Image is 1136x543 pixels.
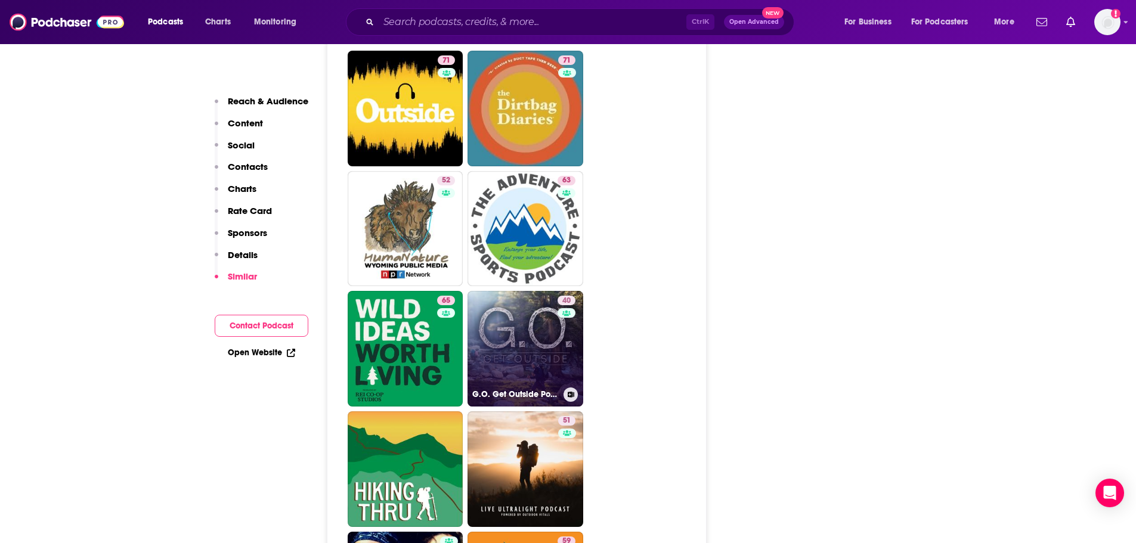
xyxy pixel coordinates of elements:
[562,295,571,307] span: 40
[724,15,784,29] button: Open AdvancedNew
[215,183,256,205] button: Charts
[563,55,571,67] span: 71
[246,13,312,32] button: open menu
[348,51,463,166] a: 71
[437,296,455,305] a: 65
[228,227,267,238] p: Sponsors
[10,11,124,33] img: Podchaser - Follow, Share and Rate Podcasts
[228,139,255,151] p: Social
[442,295,450,307] span: 65
[228,117,263,129] p: Content
[228,249,258,260] p: Details
[140,13,199,32] button: open menu
[468,171,583,287] a: 63
[468,411,583,527] a: 51
[844,14,892,30] span: For Business
[148,14,183,30] span: Podcasts
[254,14,296,30] span: Monitoring
[911,14,968,30] span: For Podcasters
[197,13,238,32] a: Charts
[228,205,272,216] p: Rate Card
[468,51,583,166] a: 71
[438,55,455,65] a: 71
[558,55,575,65] a: 71
[836,13,906,32] button: open menu
[205,14,231,30] span: Charts
[348,171,463,287] a: 52
[686,14,714,30] span: Ctrl K
[903,13,986,32] button: open menu
[228,95,308,107] p: Reach & Audience
[442,175,450,187] span: 52
[215,205,272,227] button: Rate Card
[1061,12,1080,32] a: Show notifications dropdown
[228,347,295,358] a: Open Website
[472,389,559,399] h3: G.O. Get Outside Podcast - Everyday Active People Outdoors
[215,117,263,139] button: Content
[994,14,1014,30] span: More
[215,249,258,271] button: Details
[348,291,463,407] a: 65
[357,8,806,36] div: Search podcasts, credits, & more...
[729,19,779,25] span: Open Advanced
[228,183,256,194] p: Charts
[1094,9,1120,35] img: User Profile
[558,296,575,305] a: 40
[1111,9,1120,18] svg: Add a profile image
[762,7,784,18] span: New
[215,271,257,293] button: Similar
[379,13,686,32] input: Search podcasts, credits, & more...
[558,176,575,185] a: 63
[1032,12,1052,32] a: Show notifications dropdown
[215,139,255,162] button: Social
[986,13,1029,32] button: open menu
[228,161,268,172] p: Contacts
[563,415,571,427] span: 51
[1095,479,1124,507] div: Open Intercom Messenger
[215,161,268,183] button: Contacts
[1094,9,1120,35] button: Show profile menu
[562,175,571,187] span: 63
[228,271,257,282] p: Similar
[468,291,583,407] a: 40G.O. Get Outside Podcast - Everyday Active People Outdoors
[442,55,450,67] span: 71
[1094,9,1120,35] span: Logged in as dmessina
[215,95,308,117] button: Reach & Audience
[437,176,455,185] a: 52
[558,416,575,426] a: 51
[215,315,308,337] button: Contact Podcast
[215,227,267,249] button: Sponsors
